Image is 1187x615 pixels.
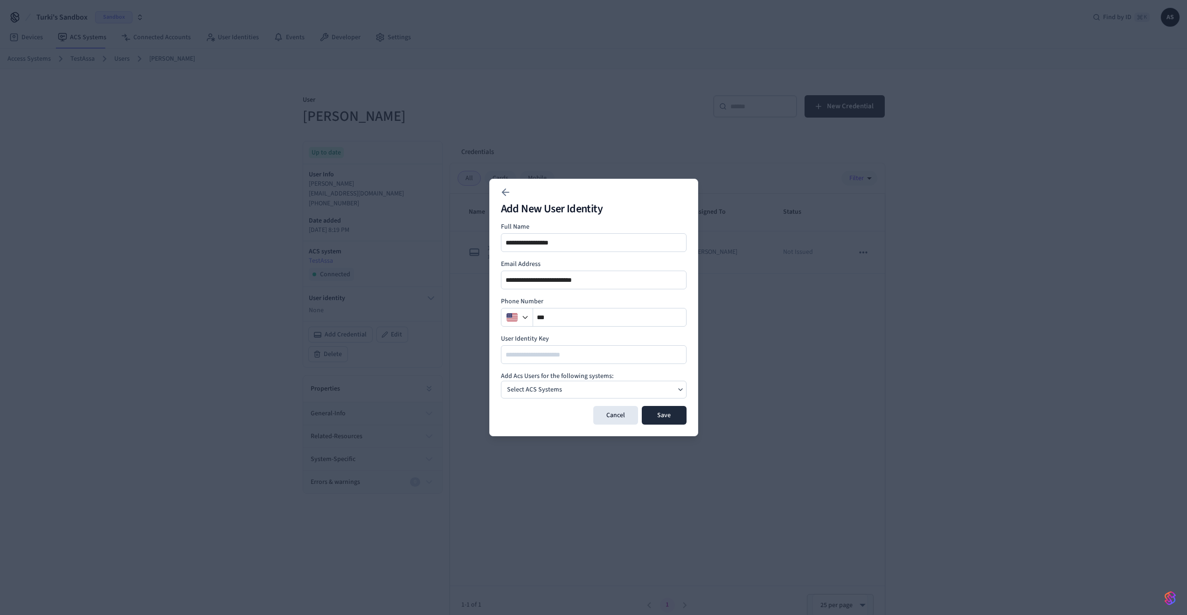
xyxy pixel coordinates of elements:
[501,334,687,343] label: User Identity Key
[501,371,687,381] h4: Add Acs Users for the following systems:
[501,222,687,231] label: Full Name
[1165,591,1176,606] img: SeamLogoGradient.69752ec5.svg
[642,406,687,425] button: Save
[501,297,687,306] label: Phone Number
[501,203,687,215] h2: Add New User Identity
[501,259,687,269] label: Email Address
[501,381,687,398] button: Select ACS Systems
[507,385,562,395] p: Select ACS Systems
[593,406,638,425] button: Cancel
